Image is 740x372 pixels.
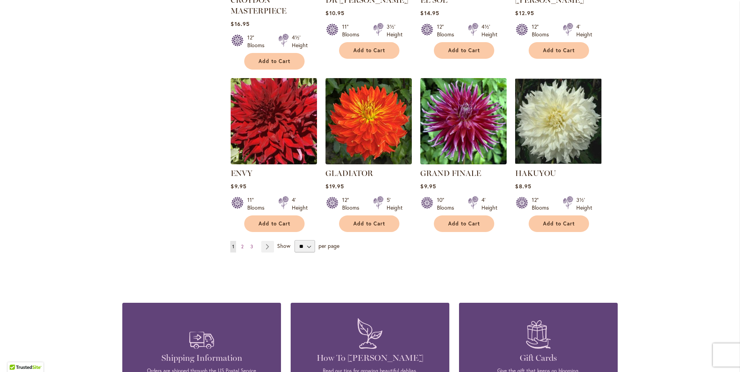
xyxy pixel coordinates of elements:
[448,220,480,227] span: Add to Cart
[543,220,575,227] span: Add to Cart
[231,183,246,190] span: $9.95
[325,159,412,166] a: Gladiator
[134,353,269,363] h4: Shipping Information
[420,169,481,178] a: GRAND FINALE
[292,196,308,212] div: 4' Height
[239,241,245,253] a: 2
[420,78,507,164] img: Grand Finale
[353,220,385,227] span: Add to Cart
[248,241,255,253] a: 3
[325,169,373,178] a: GLADIATOR
[231,159,317,166] a: Envy
[420,183,436,190] span: $9.95
[434,215,494,232] button: Add to Cart
[529,215,589,232] button: Add to Cart
[247,34,269,49] div: 12" Blooms
[231,78,317,164] img: Envy
[232,244,234,249] span: 1
[576,23,592,38] div: 4' Height
[387,23,403,38] div: 3½' Height
[515,169,556,178] a: HAKUYOU
[342,196,364,212] div: 12" Blooms
[532,23,553,38] div: 12" Blooms
[437,23,459,38] div: 12" Blooms
[342,23,364,38] div: 11" Blooms
[481,23,497,38] div: 4½' Height
[481,196,497,212] div: 4' Height
[515,78,601,164] img: Hakuyou
[6,345,27,366] iframe: Launch Accessibility Center
[277,242,290,249] span: Show
[319,242,339,249] span: per page
[259,58,290,65] span: Add to Cart
[325,183,344,190] span: $19.95
[448,47,480,54] span: Add to Cart
[420,159,507,166] a: Grand Finale
[339,42,399,59] button: Add to Cart
[339,215,399,232] button: Add to Cart
[259,220,290,227] span: Add to Cart
[515,183,531,190] span: $8.95
[231,169,252,178] a: ENVY
[247,196,269,212] div: 11" Blooms
[434,42,494,59] button: Add to Cart
[292,34,308,49] div: 4½' Height
[244,215,305,232] button: Add to Cart
[241,244,243,249] span: 2
[515,159,601,166] a: Hakuyou
[353,47,385,54] span: Add to Cart
[576,196,592,212] div: 3½' Height
[325,78,412,164] img: Gladiator
[244,53,305,70] button: Add to Cart
[387,196,403,212] div: 5' Height
[302,353,438,363] h4: How To [PERSON_NAME]
[471,353,606,363] h4: Gift Cards
[532,196,553,212] div: 12" Blooms
[420,9,439,17] span: $14.95
[437,196,459,212] div: 10" Blooms
[325,9,344,17] span: $10.95
[515,9,534,17] span: $12.95
[529,42,589,59] button: Add to Cart
[543,47,575,54] span: Add to Cart
[250,244,253,249] span: 3
[231,20,249,27] span: $16.95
